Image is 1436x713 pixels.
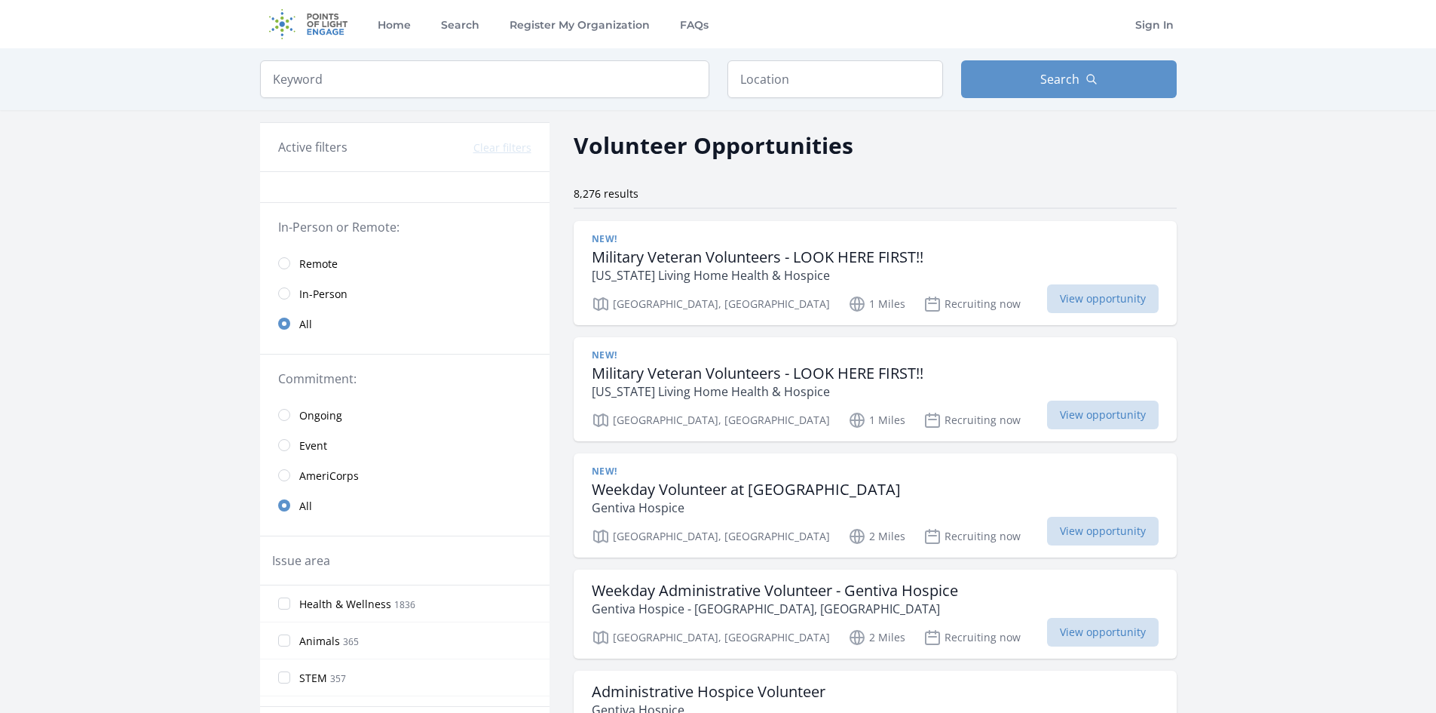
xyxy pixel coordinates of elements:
span: Event [299,438,327,453]
p: Recruiting now [923,411,1021,429]
span: View opportunity [1047,284,1159,313]
p: 2 Miles [848,527,905,546]
p: [GEOGRAPHIC_DATA], [GEOGRAPHIC_DATA] [592,411,830,429]
span: 365 [343,635,359,648]
span: In-Person [299,287,348,302]
span: View opportunity [1047,618,1159,647]
span: STEM [299,671,327,686]
h2: Volunteer Opportunities [574,128,853,162]
a: AmeriCorps [260,460,550,490]
span: New! [592,466,617,478]
input: STEM 357 [278,672,290,684]
span: All [299,317,312,332]
button: Clear filters [473,140,531,155]
p: Recruiting now [923,527,1021,546]
span: Animals [299,634,340,649]
span: Health & Wellness [299,597,391,612]
input: Keyword [260,60,709,98]
span: 8,276 results [574,186,638,201]
p: [US_STATE] Living Home Health & Hospice [592,266,923,284]
a: Ongoing [260,400,550,430]
legend: Commitment: [278,370,531,388]
span: Remote [299,257,338,272]
span: Ongoing [299,408,342,423]
span: New! [592,233,617,245]
a: New! Weekday Volunteer at [GEOGRAPHIC_DATA] Gentiva Hospice [GEOGRAPHIC_DATA], [GEOGRAPHIC_DATA] ... [574,453,1177,558]
h3: Military Veteran Volunteers - LOOK HERE FIRST!! [592,248,923,266]
p: [US_STATE] Living Home Health & Hospice [592,383,923,401]
a: In-Person [260,278,550,309]
h3: Military Veteran Volunteers - LOOK HERE FIRST!! [592,364,923,383]
span: AmeriCorps [299,469,359,484]
a: Weekday Administrative Volunteer - Gentiva Hospice Gentiva Hospice - [GEOGRAPHIC_DATA], [GEOGRAPH... [574,570,1177,659]
a: All [260,309,550,339]
p: Recruiting now [923,628,1021,647]
input: Animals 365 [278,635,290,647]
span: Search [1040,70,1079,88]
span: All [299,499,312,514]
span: 357 [330,672,346,685]
span: 1836 [394,598,415,611]
a: New! Military Veteran Volunteers - LOOK HERE FIRST!! [US_STATE] Living Home Health & Hospice [GEO... [574,337,1177,441]
p: Gentiva Hospice - [GEOGRAPHIC_DATA], [GEOGRAPHIC_DATA] [592,600,958,618]
p: 1 Miles [848,295,905,313]
h3: Administrative Hospice Volunteer [592,683,825,701]
p: Recruiting now [923,295,1021,313]
p: [GEOGRAPHIC_DATA], [GEOGRAPHIC_DATA] [592,295,830,313]
span: View opportunity [1047,401,1159,429]
a: New! Military Veteran Volunteers - LOOK HERE FIRST!! [US_STATE] Living Home Health & Hospice [GEO... [574,221,1177,325]
h3: Active filters [278,138,348,156]
a: All [260,490,550,521]
p: 1 Miles [848,411,905,429]
button: Search [961,60,1177,98]
p: [GEOGRAPHIC_DATA], [GEOGRAPHIC_DATA] [592,628,830,647]
h3: Weekday Volunteer at [GEOGRAPHIC_DATA] [592,481,901,499]
a: Remote [260,248,550,278]
legend: In-Person or Remote: [278,218,531,236]
input: Location [727,60,943,98]
p: [GEOGRAPHIC_DATA], [GEOGRAPHIC_DATA] [592,527,830,546]
p: Gentiva Hospice [592,499,901,517]
h3: Weekday Administrative Volunteer - Gentiva Hospice [592,582,958,600]
span: New! [592,349,617,361]
p: 2 Miles [848,628,905,647]
span: View opportunity [1047,517,1159,546]
legend: Issue area [272,552,330,570]
input: Health & Wellness 1836 [278,598,290,610]
a: Event [260,430,550,460]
